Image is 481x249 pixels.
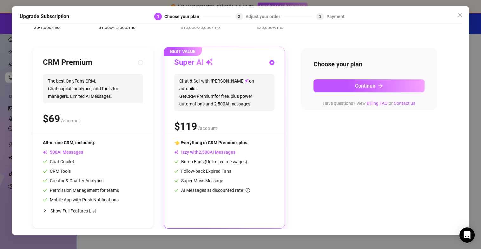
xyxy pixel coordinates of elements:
[256,24,283,31] span: $25,000+/mo
[458,13,463,18] span: close
[174,169,179,173] span: check
[459,227,475,243] div: Open Intercom Messenger
[174,57,213,68] h3: Super AI
[378,83,383,88] span: arrow-right
[43,209,47,212] span: collapsed
[198,125,217,131] span: /account
[181,188,250,193] span: AI Messages at discounted rate
[238,14,240,19] span: 2
[157,14,159,19] span: 1
[313,79,425,92] button: Continuearrow-right
[174,140,248,145] span: 👈 Everything in CRM Premium, plus:
[43,188,119,193] span: Permission Management for teams
[174,159,247,164] span: Bump Fans (Unlimited messages)
[34,24,60,31] span: $0-1,000/mo
[174,169,231,174] span: Follow-back Expired Fans
[455,10,465,20] button: Close
[174,178,179,183] span: check
[181,24,220,31] span: $15,000-25,000/mo
[313,60,425,69] h4: Choose your plan
[43,57,92,68] h3: CRM Premium
[367,101,388,106] a: Billing FAQ
[43,203,143,218] div: Show Full Features List
[43,169,47,173] span: check
[394,101,415,106] a: Contact us
[174,159,179,164] span: check
[50,208,96,213] span: Show Full Features List
[43,150,83,155] span: AI Messages
[164,47,202,56] span: BEST VALUE
[43,178,47,183] span: check
[43,197,119,202] span: Mobile App with Push Notifications
[455,13,465,18] span: Close
[246,188,250,192] span: info-circle
[174,188,179,192] span: check
[323,101,415,106] span: Have questions? View or
[43,113,60,125] span: $
[43,198,47,202] span: check
[326,13,345,20] div: Payment
[174,74,274,111] span: Chat & Sell with [PERSON_NAME] on autopilot. Get CRM Premium for free, plus power automations and...
[61,118,80,124] span: /account
[43,178,103,183] span: Creator & Chatter Analytics
[43,74,143,103] span: The best OnlyFans CRM. Chat copilot, analytics, and tools for managers. Limited AI Messages.
[43,140,95,145] span: All-in-one CRM, including:
[246,13,284,20] div: Adjust your order
[164,13,203,20] div: Choose your plan
[20,13,69,20] h5: Upgrade Subscription
[174,178,223,183] span: Super Mass Message
[319,14,321,19] span: 3
[43,169,71,174] span: CRM Tools
[174,150,235,155] span: Izzy with AI Messages
[99,24,135,31] span: $1,000-15,000/mo
[43,188,47,192] span: check
[43,159,74,164] span: Chat Copilot
[355,83,375,89] span: Continue
[43,159,47,164] span: check
[174,120,197,132] span: $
